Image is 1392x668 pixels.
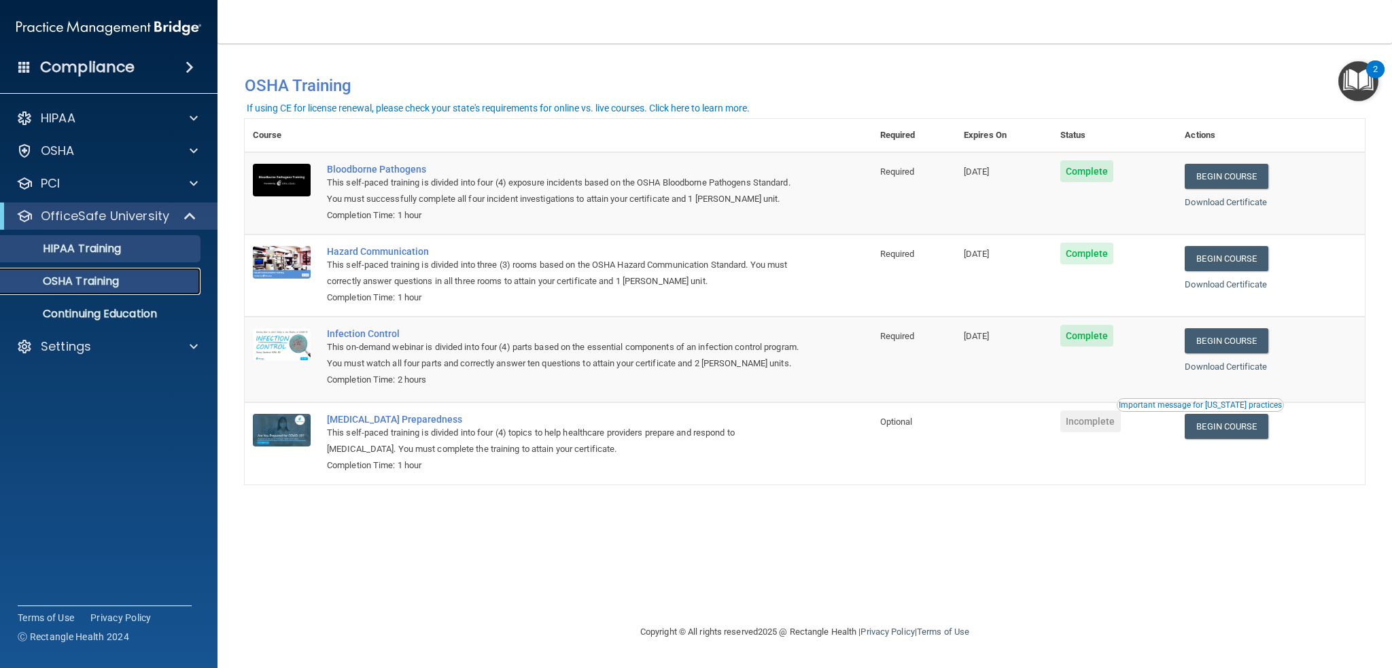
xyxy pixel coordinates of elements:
a: Download Certificate [1185,279,1267,289]
span: [DATE] [964,166,990,177]
p: Continuing Education [9,307,194,321]
img: PMB logo [16,14,201,41]
iframe: Drift Widget Chat Controller [1158,573,1376,626]
button: Open Resource Center, 2 new notifications [1338,61,1378,101]
div: This self-paced training is divided into four (4) exposure incidents based on the OSHA Bloodborne... [327,175,804,207]
a: Download Certificate [1185,197,1267,207]
div: Completion Time: 2 hours [327,372,804,388]
a: Begin Course [1185,164,1268,189]
a: Bloodborne Pathogens [327,164,804,175]
span: Complete [1060,243,1114,264]
a: Terms of Use [917,627,969,637]
div: This on-demand webinar is divided into four (4) parts based on the essential components of an inf... [327,339,804,372]
th: Expires On [956,119,1052,152]
span: Optional [880,417,913,427]
a: Privacy Policy [860,627,914,637]
a: Begin Course [1185,414,1268,439]
th: Status [1052,119,1177,152]
th: Required [872,119,956,152]
a: Begin Course [1185,328,1268,353]
button: Read this if you are a dental practitioner in the state of CA [1117,398,1284,412]
div: Completion Time: 1 hour [327,457,804,474]
span: Complete [1060,325,1114,347]
a: Download Certificate [1185,362,1267,372]
a: Hazard Communication [327,246,804,257]
div: This self-paced training is divided into three (3) rooms based on the OSHA Hazard Communication S... [327,257,804,289]
a: OSHA [16,143,198,159]
span: Ⓒ Rectangle Health 2024 [18,630,129,644]
h4: Compliance [40,58,135,77]
a: HIPAA [16,110,198,126]
p: HIPAA [41,110,75,126]
span: Complete [1060,160,1114,182]
a: OfficeSafe University [16,208,197,224]
p: Settings [41,338,91,355]
span: [DATE] [964,249,990,259]
p: OSHA Training [9,275,119,288]
p: PCI [41,175,60,192]
div: Important message for [US_STATE] practices [1119,401,1282,409]
a: [MEDICAL_DATA] Preparedness [327,414,804,425]
div: 2 [1373,69,1378,87]
span: Required [880,249,915,259]
a: Privacy Policy [90,611,152,625]
a: Infection Control [327,328,804,339]
a: PCI [16,175,198,192]
div: If using CE for license renewal, please check your state's requirements for online vs. live cours... [247,103,750,113]
div: Copyright © All rights reserved 2025 @ Rectangle Health | | [557,610,1053,654]
a: Begin Course [1185,246,1268,271]
span: Required [880,331,915,341]
th: Actions [1177,119,1365,152]
div: Completion Time: 1 hour [327,207,804,224]
th: Course [245,119,319,152]
div: This self-paced training is divided into four (4) topics to help healthcare providers prepare and... [327,425,804,457]
span: [DATE] [964,331,990,341]
button: If using CE for license renewal, please check your state's requirements for online vs. live cours... [245,101,752,115]
h4: OSHA Training [245,76,1365,95]
p: OSHA [41,143,75,159]
div: Completion Time: 1 hour [327,289,804,306]
span: Incomplete [1060,410,1121,432]
a: Terms of Use [18,611,74,625]
p: OfficeSafe University [41,208,169,224]
span: Required [880,166,915,177]
a: Settings [16,338,198,355]
p: HIPAA Training [9,242,121,256]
